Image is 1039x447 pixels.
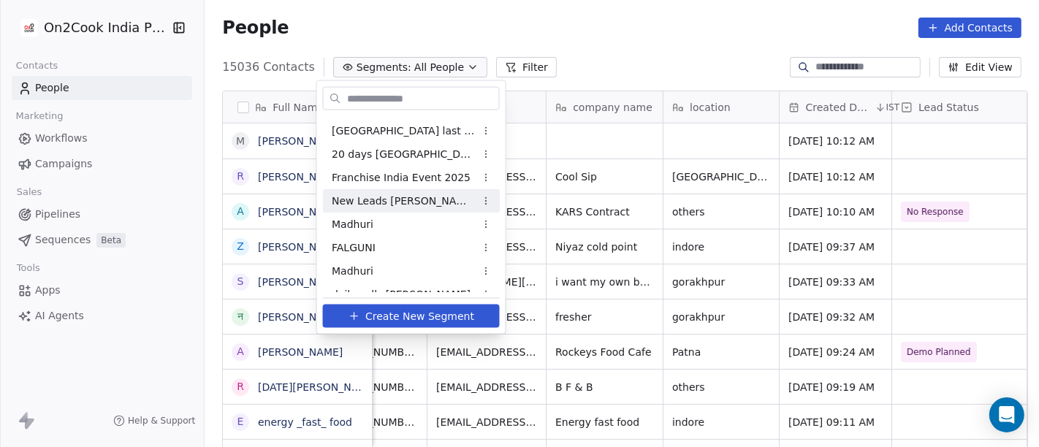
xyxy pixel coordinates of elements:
[332,286,471,302] span: daily calls [PERSON_NAME]
[332,216,373,232] span: Madhuri
[365,308,474,324] span: Create New Segment
[332,240,376,255] span: FALGUNI
[332,169,471,185] span: Franchise India Event 2025
[323,305,500,328] button: Create New Segment
[332,193,475,208] span: New Leads [PERSON_NAME]
[332,146,475,161] span: 20 days [GEOGRAPHIC_DATA] ncr
[332,123,475,138] span: [GEOGRAPHIC_DATA] last 15 days
[332,263,373,278] span: Madhuri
